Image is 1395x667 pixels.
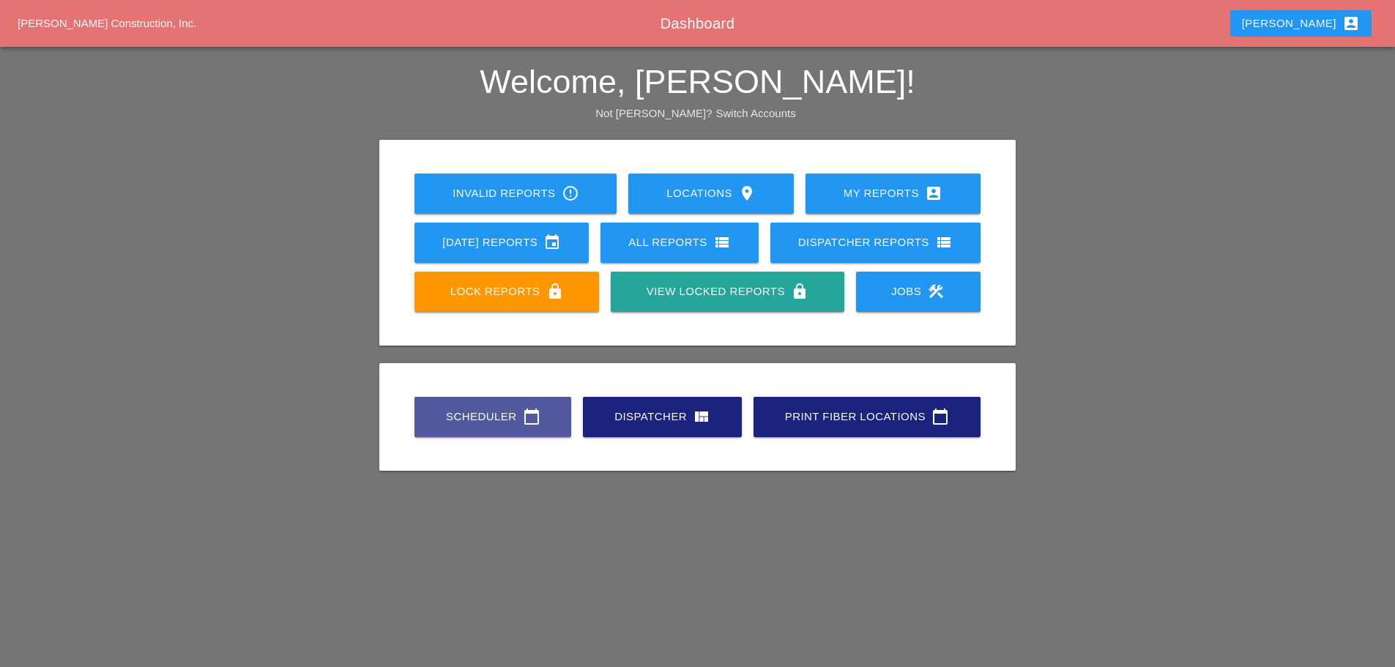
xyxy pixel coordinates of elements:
[791,283,808,300] i: lock
[438,234,565,251] div: [DATE] Reports
[595,107,712,119] span: Not [PERSON_NAME]?
[543,234,561,251] i: event
[624,234,735,251] div: All Reports
[600,223,759,263] a: All Reports
[1242,15,1360,32] div: [PERSON_NAME]
[879,283,957,300] div: Jobs
[438,185,593,202] div: Invalid Reports
[927,283,945,300] i: construction
[829,185,957,202] div: My Reports
[806,174,981,214] a: My Reports
[1230,10,1372,37] button: [PERSON_NAME]
[414,174,617,214] a: Invalid Reports
[414,223,589,263] a: [DATE] Reports
[562,185,579,202] i: error_outline
[1342,15,1360,32] i: account_box
[935,234,953,251] i: view_list
[634,283,820,300] div: View Locked Reports
[652,185,770,202] div: Locations
[856,272,981,312] a: Jobs
[925,185,942,202] i: account_box
[523,408,540,425] i: calendar_today
[661,15,734,31] span: Dashboard
[794,234,957,251] div: Dispatcher Reports
[606,408,718,425] div: Dispatcher
[777,408,957,425] div: Print Fiber Locations
[414,397,571,437] a: Scheduler
[438,283,576,300] div: Lock Reports
[693,408,710,425] i: view_quilt
[738,185,756,202] i: location_on
[716,107,796,119] a: Switch Accounts
[713,234,731,251] i: view_list
[546,283,564,300] i: lock
[438,408,548,425] div: Scheduler
[931,408,949,425] i: calendar_today
[770,223,981,263] a: Dispatcher Reports
[628,174,793,214] a: Locations
[414,272,599,312] a: Lock Reports
[754,397,981,437] a: Print Fiber Locations
[18,17,196,29] a: [PERSON_NAME] Construction, Inc.
[583,397,742,437] a: Dispatcher
[611,272,844,312] a: View Locked Reports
